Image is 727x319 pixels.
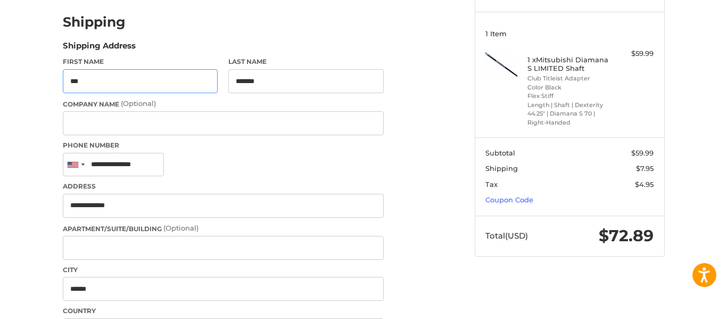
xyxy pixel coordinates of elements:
[163,224,199,232] small: (Optional)
[63,40,136,57] legend: Shipping Address
[63,306,384,316] label: Country
[527,101,609,127] li: Length | Shaft | Dexterity 44.25" | Diamana S 70 | Right-Handed
[527,92,609,101] li: Flex Stiff
[63,14,126,30] h2: Shipping
[63,57,218,67] label: First Name
[612,48,654,59] div: $59.99
[63,153,88,176] div: United States: +1
[63,265,384,275] label: City
[527,83,609,92] li: Color Black
[485,180,498,189] span: Tax
[63,141,384,150] label: Phone Number
[527,55,609,73] h4: 1 x Mitsubishi Diamana S LIMITED Shaft
[636,164,654,173] span: $7.95
[635,180,654,189] span: $4.95
[228,57,384,67] label: Last Name
[599,226,654,246] span: $72.89
[63,99,384,109] label: Company Name
[485,29,654,38] h3: 1 Item
[63,223,384,234] label: Apartment/Suite/Building
[631,149,654,157] span: $59.99
[485,231,528,241] span: Total (USD)
[485,164,518,173] span: Shipping
[121,99,156,108] small: (Optional)
[485,149,515,157] span: Subtotal
[485,195,533,204] a: Coupon Code
[527,74,609,83] li: Club Titleist Adapter
[63,182,384,191] label: Address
